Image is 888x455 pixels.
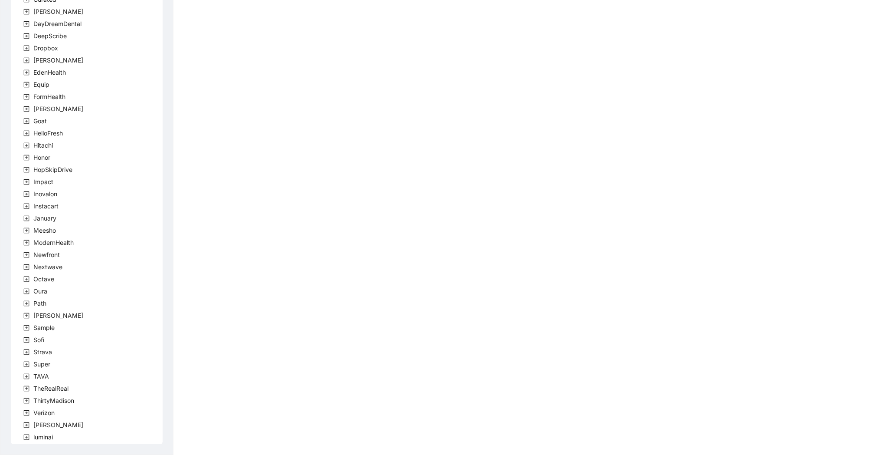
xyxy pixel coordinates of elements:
[33,32,67,40] span: DeepScribe
[23,300,29,307] span: plus-square
[32,237,75,248] span: ModernHealth
[33,142,53,149] span: Hitachi
[23,398,29,404] span: plus-square
[33,154,50,161] span: Honor
[23,130,29,136] span: plus-square
[32,383,70,394] span: TheRealReal
[23,337,29,343] span: plus-square
[33,287,47,295] span: Oura
[32,262,64,272] span: Nextwave
[23,215,29,221] span: plus-square
[32,19,83,29] span: DayDreamDental
[23,252,29,258] span: plus-square
[32,55,85,66] span: Earnest
[33,239,74,246] span: ModernHealth
[23,94,29,100] span: plus-square
[32,432,55,442] span: luminai
[33,214,56,222] span: January
[33,385,69,392] span: TheRealReal
[33,202,59,210] span: Instacart
[33,336,44,343] span: Sofi
[32,165,74,175] span: HopSkipDrive
[32,128,65,138] span: HelloFresh
[33,8,83,15] span: [PERSON_NAME]
[23,33,29,39] span: plus-square
[23,191,29,197] span: plus-square
[32,31,69,41] span: DeepScribe
[32,310,85,321] span: Rothman
[23,69,29,76] span: plus-square
[23,325,29,331] span: plus-square
[32,79,51,90] span: Equip
[32,189,59,199] span: Inovalon
[33,360,50,368] span: Super
[33,397,74,404] span: ThirtyMadison
[32,67,68,78] span: EdenHealth
[33,324,55,331] span: Sample
[32,323,56,333] span: Sample
[32,359,52,369] span: Super
[32,274,56,284] span: Octave
[32,7,85,17] span: Darby
[33,129,63,137] span: HelloFresh
[32,225,58,236] span: Meesho
[32,250,62,260] span: Newfront
[23,167,29,173] span: plus-square
[33,44,58,52] span: Dropbox
[23,410,29,416] span: plus-square
[33,348,52,356] span: Strava
[32,408,56,418] span: Verizon
[23,264,29,270] span: plus-square
[32,116,49,126] span: Goat
[32,92,67,102] span: FormHealth
[33,433,53,441] span: luminai
[32,43,60,53] span: Dropbox
[32,152,52,163] span: Honor
[23,9,29,15] span: plus-square
[33,81,49,88] span: Equip
[23,422,29,428] span: plus-square
[23,288,29,294] span: plus-square
[23,227,29,234] span: plus-square
[33,300,46,307] span: Path
[33,251,60,258] span: Newfront
[23,118,29,124] span: plus-square
[32,298,48,309] span: Path
[23,179,29,185] span: plus-square
[23,82,29,88] span: plus-square
[23,155,29,161] span: plus-square
[23,386,29,392] span: plus-square
[32,140,55,151] span: Hitachi
[32,177,55,187] span: Impact
[23,21,29,27] span: plus-square
[33,117,47,125] span: Goat
[32,420,85,430] span: Virta
[33,373,49,380] span: TAVA
[33,166,72,173] span: HopSkipDrive
[23,313,29,319] span: plus-square
[33,409,55,416] span: Verizon
[33,263,62,270] span: Nextwave
[23,373,29,379] span: plus-square
[32,286,49,297] span: Oura
[23,434,29,440] span: plus-square
[32,371,51,382] span: TAVA
[23,106,29,112] span: plus-square
[23,361,29,367] span: plus-square
[33,312,83,319] span: [PERSON_NAME]
[23,276,29,282] span: plus-square
[32,213,58,224] span: January
[33,190,57,198] span: Inovalon
[32,104,85,114] span: Garner
[33,20,82,27] span: DayDreamDental
[23,142,29,148] span: plus-square
[23,203,29,209] span: plus-square
[23,349,29,355] span: plus-square
[23,45,29,51] span: plus-square
[23,57,29,63] span: plus-square
[33,56,83,64] span: [PERSON_NAME]
[33,69,66,76] span: EdenHealth
[32,347,54,357] span: Strava
[32,201,60,211] span: Instacart
[32,396,76,406] span: ThirtyMadison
